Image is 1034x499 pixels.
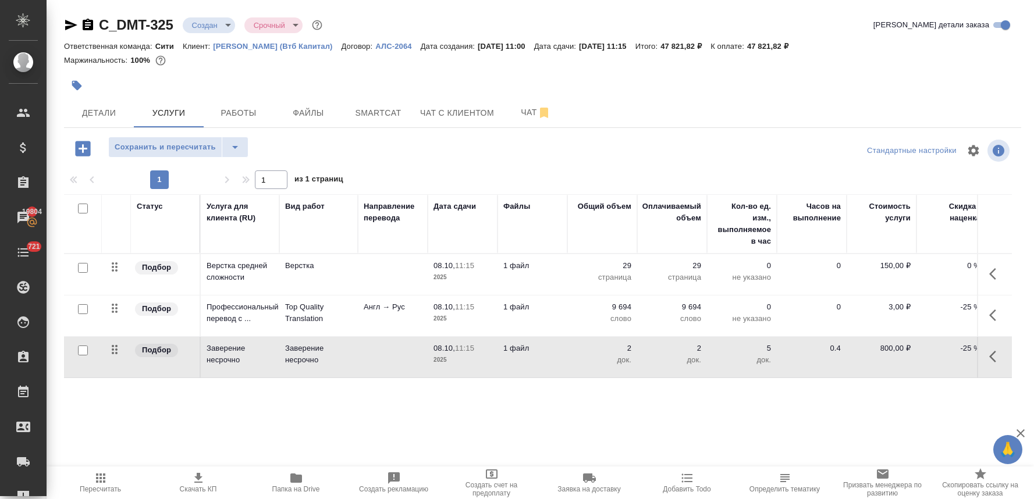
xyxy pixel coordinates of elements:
p: 9 694 [643,301,701,313]
p: Маржинальность: [64,56,130,65]
p: Итого: [635,42,660,51]
p: 1 файл [503,260,562,272]
div: split button [864,142,960,160]
p: 08.10, [434,261,455,270]
span: Чат [508,105,564,120]
p: 2025 [434,272,492,283]
p: Подбор [142,262,171,273]
p: 47 821,82 ₽ [747,42,797,51]
button: Срочный [250,20,289,30]
p: АЛС-2064 [375,42,420,51]
p: -25 % [922,343,980,354]
div: Стоимость услуги [852,201,911,224]
div: Файлы [503,201,530,212]
button: 🙏 [993,435,1022,464]
p: Профессиональный перевод с ... [207,301,273,325]
p: не указано [713,272,771,283]
p: страница [573,272,631,283]
div: Услуга для клиента (RU) [207,201,273,224]
div: Направление перевода [364,201,422,224]
p: док. [713,354,771,366]
a: АЛС-2064 [375,41,420,51]
td: 0 [777,254,847,295]
span: Посмотреть информацию [987,140,1012,162]
p: 29 [643,260,701,272]
p: 11:15 [455,344,474,352]
button: Сохранить и пересчитать [108,137,222,158]
p: 2 [573,343,631,354]
span: [PERSON_NAME] детали заказа [873,19,989,31]
td: 0.4 [777,337,847,377]
span: 721 [21,241,47,252]
p: слово [573,313,631,325]
p: 9 694 [573,301,631,313]
p: Англ → Рус [364,301,422,313]
p: 5 [713,343,771,354]
p: Верстка [285,260,352,272]
p: [DATE] 11:15 [579,42,635,51]
div: Часов на выполнение [783,201,841,224]
p: Дата создания: [421,42,478,51]
div: Кол-во ед. изм., выполняемое в час [713,201,771,247]
div: Создан [183,17,235,33]
p: 08.10, [434,302,455,311]
div: Дата сдачи [434,201,476,212]
span: Услуги [141,106,197,120]
p: [DATE] 11:00 [478,42,534,51]
p: Заверение несрочно [285,343,352,366]
div: Общий объем [578,201,631,212]
div: Создан [244,17,303,33]
p: Сити [155,42,183,51]
p: Договор: [342,42,376,51]
p: 0 [713,260,771,272]
button: Показать кнопки [982,343,1010,370]
button: Добавить услугу [67,137,99,161]
p: слово [643,313,701,325]
button: Доп статусы указывают на важность/срочность заказа [310,17,325,33]
p: 2 [643,343,701,354]
button: 0.00 RUB; [153,53,168,68]
button: Показать кнопки [982,260,1010,288]
button: Скопировать ссылку для ЯМессенджера [64,18,78,32]
p: Ответственная команда: [64,42,155,51]
button: Показать кнопки [982,301,1010,329]
div: Оплачиваемый объем [642,201,701,224]
p: 2025 [434,313,492,325]
p: 47 821,82 ₽ [660,42,710,51]
p: 11:15 [455,261,474,270]
p: Заверение несрочно [207,343,273,366]
div: Скидка / наценка [922,201,980,224]
div: Статус [137,201,163,212]
p: 2025 [434,354,492,366]
div: Вид работ [285,201,325,212]
p: 11:15 [455,302,474,311]
p: Дата сдачи: [534,42,579,51]
span: Smartcat [350,106,406,120]
span: 19804 [15,206,49,218]
a: 19804 [3,203,44,232]
button: Чтобы определение сработало, загрузи исходные файлы на странице "файлы" и привяжи проект в SmartCat [736,466,834,499]
td: 0 [777,295,847,336]
p: 150,00 ₽ [852,260,911,272]
span: из 1 страниц [294,172,343,189]
span: Файлы [280,106,336,120]
span: 🙏 [998,437,1018,462]
p: 1 файл [503,301,562,313]
span: Работы [211,106,267,120]
p: 0 % [922,260,980,272]
p: док. [643,354,701,366]
p: 08.10, [434,344,455,352]
div: split button [108,137,248,158]
span: Детали [71,106,127,120]
p: страница [643,272,701,283]
a: 721 [3,238,44,267]
p: 100% [130,56,153,65]
p: 0 [713,301,771,313]
p: -25 % [922,301,980,313]
p: Верстка средней сложности [207,260,273,283]
p: Подбор [142,344,171,356]
p: 3,00 ₽ [852,301,911,313]
button: Скопировать ссылку [81,18,95,32]
a: [PERSON_NAME] (Втб Капитал) [213,41,341,51]
button: Создан [189,20,221,30]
